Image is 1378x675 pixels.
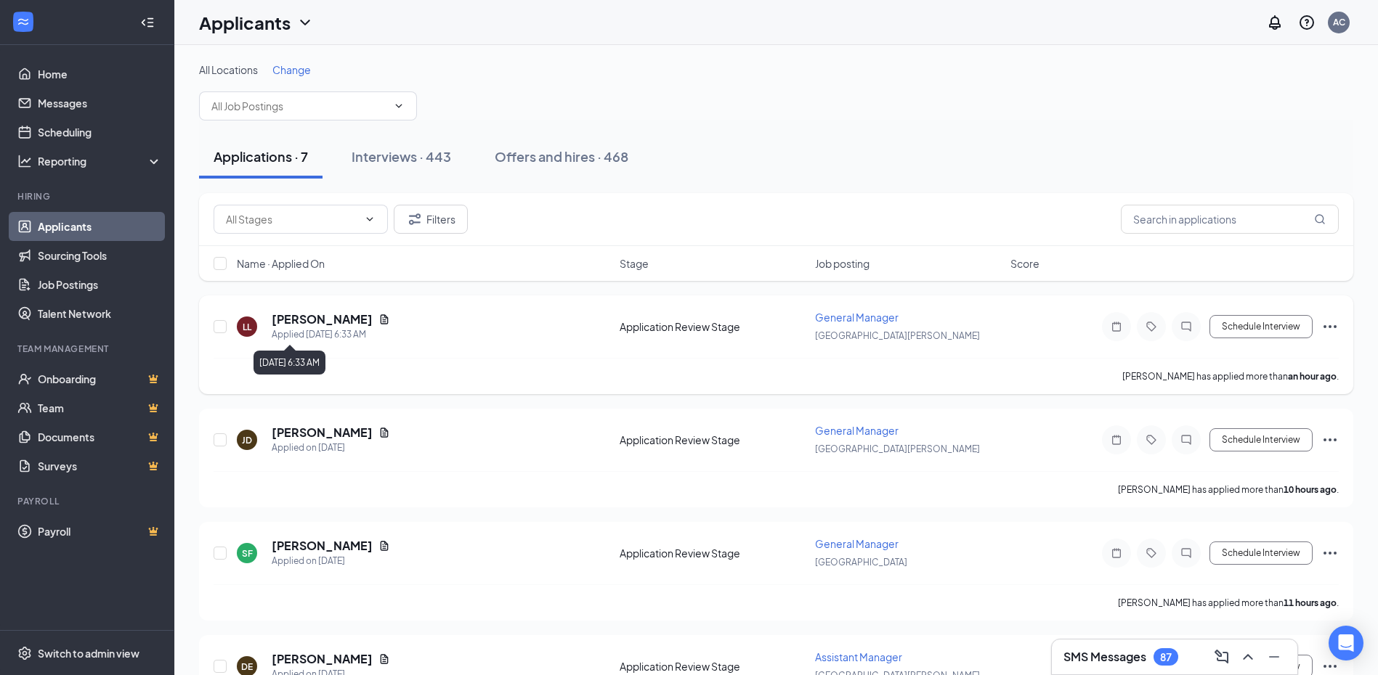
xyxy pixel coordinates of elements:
div: AC [1333,16,1345,28]
h3: SMS Messages [1063,649,1146,665]
div: Team Management [17,343,159,355]
svg: ChevronDown [393,100,405,112]
a: Home [38,60,162,89]
input: All Job Postings [211,98,387,114]
div: Hiring [17,190,159,202]
svg: QuestionInfo [1298,14,1316,31]
div: DE [241,660,253,673]
svg: Ellipses [1321,431,1339,449]
a: Sourcing Tools [38,241,162,270]
div: JD [242,434,252,446]
a: PayrollCrown [38,517,162,546]
button: Schedule Interview [1209,428,1313,451]
svg: WorkstreamLogo [16,15,31,29]
b: 10 hours ago [1284,484,1337,495]
div: LL [243,321,251,333]
svg: Ellipses [1321,658,1339,675]
svg: MagnifyingGlass [1314,213,1326,225]
button: Schedule Interview [1209,315,1313,338]
span: Score [1010,256,1039,271]
span: General Manager [815,311,899,324]
span: General Manager [815,424,899,437]
a: SurveysCrown [38,451,162,480]
svg: Notifications [1266,14,1284,31]
svg: Settings [17,646,32,660]
div: Interviews · 443 [352,147,451,165]
svg: Ellipses [1321,318,1339,335]
svg: ChevronDown [296,14,314,31]
span: Name · Applied On [237,256,325,271]
p: [PERSON_NAME] has applied more than . [1122,370,1339,382]
span: Assistant Manager [815,650,902,663]
button: Minimize [1263,645,1286,668]
svg: Analysis [17,154,32,168]
div: SF [242,547,253,560]
div: Applied on [DATE] [272,554,390,568]
a: Job Postings [38,270,162,299]
svg: Filter [406,210,423,228]
span: [GEOGRAPHIC_DATA][PERSON_NAME] [815,443,980,454]
svg: ComposeMessage [1213,648,1231,666]
svg: Tag [1143,547,1160,559]
h5: [PERSON_NAME] [272,311,373,327]
h1: Applicants [199,10,291,35]
div: Open Intercom Messenger [1329,626,1363,660]
svg: Minimize [1265,648,1283,666]
button: ComposeMessage [1210,645,1233,668]
a: Scheduling [38,118,162,147]
div: Reporting [38,154,163,168]
p: [PERSON_NAME] has applied more than . [1118,483,1339,496]
span: Change [272,63,311,76]
svg: Ellipses [1321,544,1339,562]
span: All Locations [199,63,258,76]
a: DocumentsCrown [38,422,162,451]
svg: Document [378,427,390,438]
svg: Collapse [140,15,155,30]
div: 87 [1160,651,1172,663]
svg: ChevronUp [1239,648,1257,666]
h5: [PERSON_NAME] [272,425,373,441]
div: Application Review Stage [620,433,806,447]
svg: Note [1108,321,1125,332]
svg: ChatInactive [1178,321,1195,332]
a: Talent Network [38,299,162,328]
svg: Tag [1143,434,1160,446]
div: Application Review Stage [620,546,806,560]
span: [GEOGRAPHIC_DATA] [815,557,907,568]
h5: [PERSON_NAME] [272,538,373,554]
div: Applied [DATE] 6:33 AM [272,327,390,342]
span: [GEOGRAPHIC_DATA][PERSON_NAME] [815,330,980,341]
b: 11 hours ago [1284,597,1337,608]
svg: Tag [1143,321,1160,332]
div: Applied on [DATE] [272,441,390,455]
svg: Note [1108,547,1125,559]
div: [DATE] 6:33 AM [254,351,325,375]
h5: [PERSON_NAME] [272,651,373,667]
div: Switch to admin view [38,646,139,660]
div: Payroll [17,495,159,507]
span: Job posting [815,256,870,271]
input: Search in applications [1121,205,1339,234]
span: General Manager [815,537,899,550]
button: ChevronUp [1236,645,1260,668]
a: Messages [38,89,162,118]
a: TeamCrown [38,393,162,422]
button: Schedule Interview [1209,541,1313,565]
div: Offers and hires · 468 [495,147,628,165]
input: All Stages [226,211,358,227]
svg: ChatInactive [1178,547,1195,559]
svg: ChevronDown [364,213,376,225]
div: Applications · 7 [214,147,308,165]
button: Filter Filters [394,205,468,234]
div: Application Review Stage [620,319,806,334]
div: Application Review Stage [620,659,806,674]
b: an hour ago [1288,371,1337,382]
p: [PERSON_NAME] has applied more than . [1118,597,1339,609]
svg: Document [378,540,390,552]
svg: Note [1108,434,1125,446]
span: Stage [620,256,649,271]
svg: ChatInactive [1178,434,1195,446]
a: OnboardingCrown [38,364,162,393]
a: Applicants [38,212,162,241]
svg: Document [378,314,390,325]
